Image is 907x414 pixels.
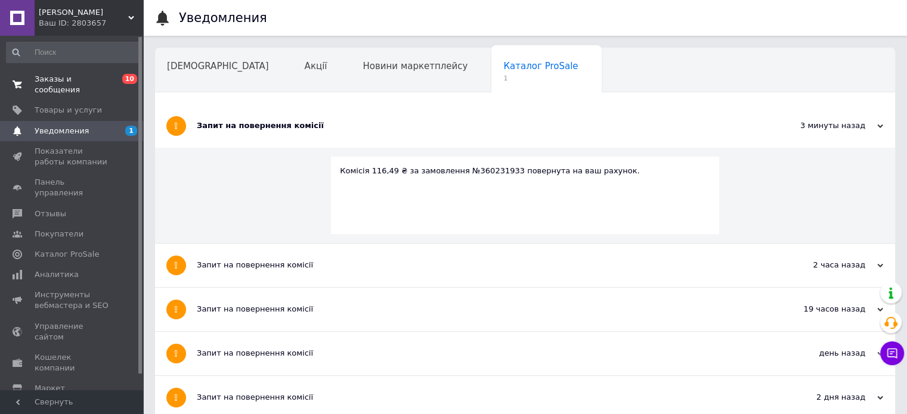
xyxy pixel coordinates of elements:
h1: Уведомления [179,11,267,25]
span: Аналитика [35,269,79,280]
div: Запит на повернення комісії [197,304,764,315]
div: Запит на повернення комісії [197,392,764,403]
span: Кошелек компании [35,352,110,373]
span: Уведомления [35,126,89,136]
span: Новини маркетплейсу [363,61,468,71]
div: 3 минуты назад [764,120,883,131]
span: 10 [122,74,137,84]
span: Товары и услуги [35,105,102,116]
span: Показатели работы компании [35,146,110,167]
span: Ua Мебель [39,7,128,18]
span: 1 [503,74,578,83]
span: Отзывы [35,208,66,219]
span: 1 [125,126,137,136]
div: 2 часа назад [764,260,883,270]
span: [DEMOGRAPHIC_DATA] [167,61,269,71]
span: Панель управления [35,177,110,198]
span: Каталог ProSale [503,61,578,71]
span: Заказы и сообщения [35,74,110,95]
div: Комісія 116,49 ₴ за замовлення №360231933 повернута на ваш рахунок. [340,166,710,176]
span: Маркет [35,383,65,394]
span: Покупатели [35,229,83,239]
div: Запит на повернення комісії [197,260,764,270]
div: 19 часов назад [764,304,883,315]
button: Чат с покупателем [880,341,904,365]
div: 2 дня назад [764,392,883,403]
span: Каталог ProSale [35,249,99,260]
span: Инструменты вебмастера и SEO [35,290,110,311]
span: Управление сайтом [35,321,110,343]
div: Ваш ID: 2803657 [39,18,143,29]
div: день назад [764,348,883,359]
input: Поиск [6,42,141,63]
span: Акції [305,61,327,71]
div: Запит на повернення комісії [197,120,764,131]
div: Запит на повернення комісії [197,348,764,359]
